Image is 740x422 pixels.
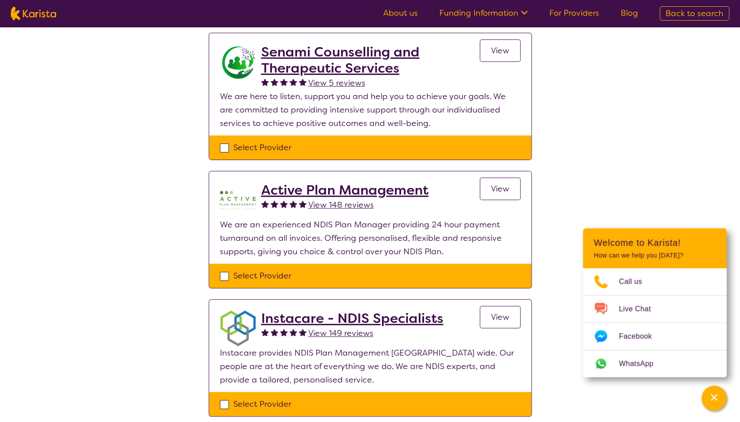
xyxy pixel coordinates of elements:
a: Active Plan Management [261,182,429,198]
span: View 149 reviews [308,328,373,339]
a: View 5 reviews [308,76,365,90]
a: About us [383,8,418,18]
img: fullstar [261,328,269,336]
span: WhatsApp [619,357,664,370]
img: Karista logo [11,7,56,20]
a: View 149 reviews [308,326,373,340]
span: View [491,45,509,56]
span: Facebook [619,330,662,343]
a: Back to search [660,6,729,21]
ul: Choose channel [583,268,727,377]
a: Web link opens in a new tab. [583,350,727,377]
img: fullstar [280,328,288,336]
img: fullstar [280,200,288,208]
a: Funding Information [439,8,528,18]
a: Senami Counselling and Therapeutic Services [261,44,480,76]
img: fullstar [271,200,278,208]
img: fullstar [289,328,297,336]
img: fullstar [271,328,278,336]
span: Back to search [666,8,723,19]
a: View [480,306,521,328]
p: How can we help you [DATE]? [594,252,716,259]
img: fullstar [289,78,297,86]
div: Channel Menu [583,228,727,377]
span: View 148 reviews [308,200,374,210]
img: pypzb5qm7jexfhutod0x.png [220,182,256,218]
a: View [480,178,521,200]
img: fullstar [261,78,269,86]
img: r7dlggcrx4wwrwpgprcg.jpg [220,44,256,80]
img: fullstar [299,78,307,86]
a: For Providers [549,8,599,18]
img: fullstar [261,200,269,208]
span: View [491,183,509,194]
a: View [480,39,521,62]
img: fullstar [299,328,307,336]
img: fullstar [289,200,297,208]
p: We are here to listen, support you and help you to achieve your goals. We are committed to provid... [220,90,521,130]
span: Call us [619,275,653,288]
span: View 5 reviews [308,78,365,88]
img: obkhna0zu27zdd4ubuus.png [220,310,256,346]
a: Blog [621,8,638,18]
a: Instacare - NDIS Specialists [261,310,443,326]
img: fullstar [280,78,288,86]
h2: Welcome to Karista! [594,237,716,248]
img: fullstar [299,200,307,208]
a: View 148 reviews [308,198,374,212]
p: We are an experienced NDIS Plan Manager providing 24 hour payment turnaround on all invoices. Off... [220,218,521,258]
p: Instacare provides NDIS Plan Management [GEOGRAPHIC_DATA] wide. Our people are at the heart of ev... [220,346,521,387]
span: Live Chat [619,302,661,316]
button: Channel Menu [701,386,727,411]
img: fullstar [271,78,278,86]
span: View [491,312,509,322]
